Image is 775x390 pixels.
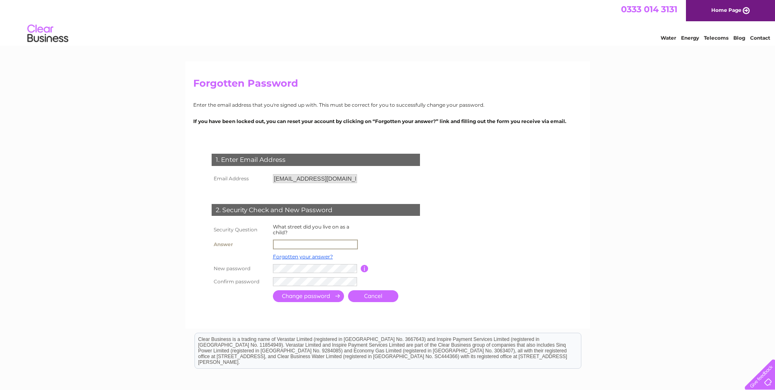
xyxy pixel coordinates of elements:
div: 2. Security Check and New Password [212,204,420,216]
th: Confirm password [210,275,271,288]
th: Email Address [210,172,271,185]
h2: Forgotten Password [193,78,582,93]
a: Telecoms [704,35,728,41]
a: Cancel [348,290,398,302]
a: Blog [733,35,745,41]
input: Information [361,265,369,272]
th: Security Question [210,222,271,238]
label: What street did you live on as a child? [273,224,349,235]
div: 1. Enter Email Address [212,154,420,166]
th: New password [210,262,271,275]
p: If you have been locked out, you can reset your account by clicking on “Forgotten your answer?” l... [193,117,582,125]
a: 0333 014 3131 [621,4,677,14]
a: Contact [750,35,770,41]
a: Energy [681,35,699,41]
a: Water [661,35,676,41]
p: Enter the email address that you're signed up with. This must be correct for you to successfully ... [193,101,582,109]
a: Forgotten your answer? [273,253,333,260]
th: Answer [210,238,271,251]
img: logo.png [27,21,69,46]
input: Submit [273,290,344,302]
div: Clear Business is a trading name of Verastar Limited (registered in [GEOGRAPHIC_DATA] No. 3667643... [195,4,581,40]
